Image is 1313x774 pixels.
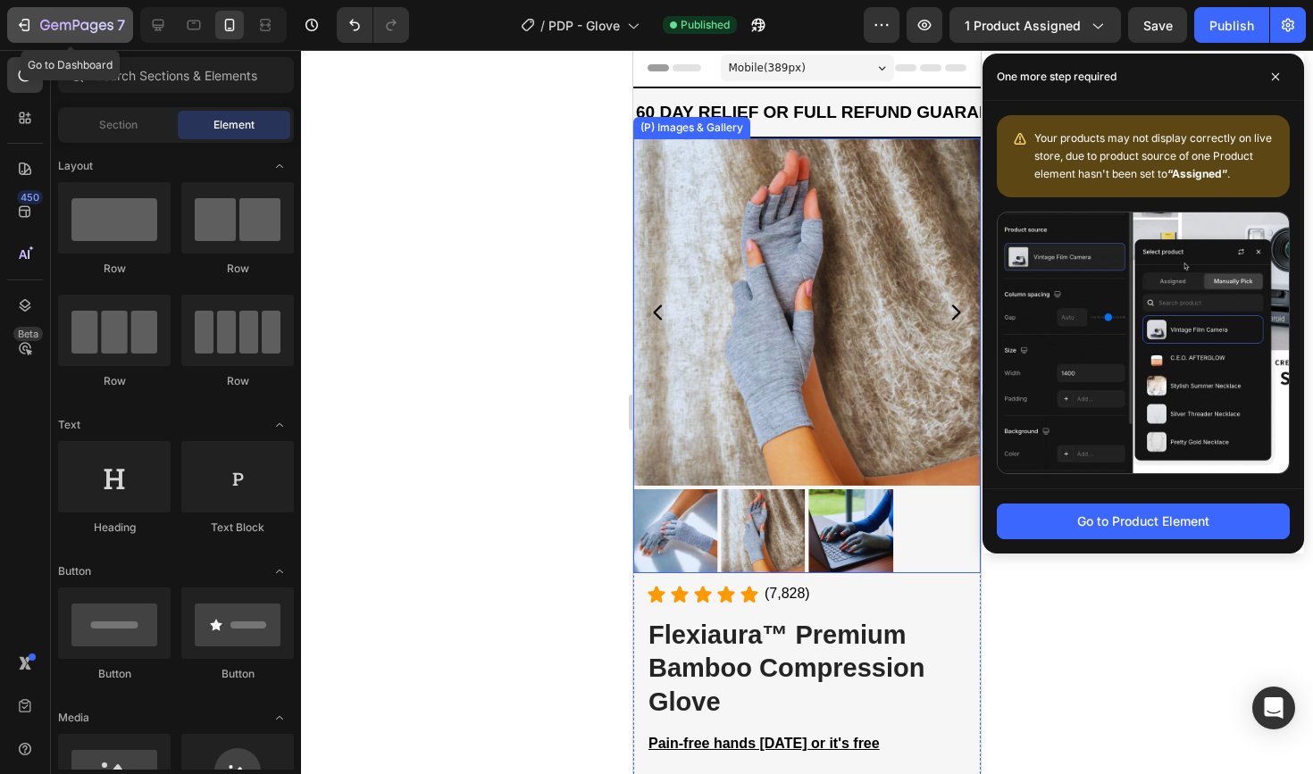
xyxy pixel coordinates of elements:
p: 7 [117,14,125,36]
span: / [540,16,545,35]
span: Toggle open [265,557,294,586]
input: Search Sections & Elements [58,57,294,93]
button: Carousel Back Arrow [14,252,36,273]
div: Text Block [181,520,294,536]
u: Pain-free hands [DATE] or it's free [15,686,247,701]
span: Element [213,117,255,133]
span: Toggle open [265,152,294,180]
button: 1 product assigned [949,7,1121,43]
span: Media [58,710,89,726]
span: Published [681,17,730,33]
b: “Assigned” [1167,167,1227,180]
div: 450 [17,190,43,204]
div: Button [58,666,171,682]
div: Publish [1209,16,1254,35]
div: Rich Text Editor. Editing area: main [130,530,179,557]
span: Your products may not display correctly on live store, due to product source of one Product eleme... [1034,131,1272,180]
div: Button [181,666,294,682]
div: Row [181,261,294,277]
span: Layout [58,158,93,174]
div: Undo/Redo [337,7,409,43]
div: Row [58,261,171,277]
p: One more step required [997,68,1116,86]
span: Save [1143,18,1173,33]
span: 1 product assigned [965,16,1081,35]
button: Carousel Next Arrow [312,252,333,273]
button: Publish [1194,7,1269,43]
button: Go to Product Element [997,504,1290,539]
span: (7,828) [131,536,177,551]
strong: 60 DAY RELIEF OR FULL REFUND GUARANTEE [3,53,391,71]
div: (P) Images & Gallery [4,70,113,86]
h2: Flexiaura™ Premium Bamboo Compression Glove [13,567,334,671]
div: Open Intercom Messenger [1252,687,1295,729]
div: Row [58,373,171,389]
button: Save [1128,7,1187,43]
span: Section [99,117,138,133]
span: Text [58,417,80,433]
iframe: Design area [633,50,981,774]
div: Row [181,373,294,389]
span: PDP - Glove [548,16,620,35]
span: Button [58,563,91,579]
button: 7 [7,7,133,43]
div: Beta [13,327,43,341]
span: Toggle open [265,411,294,439]
div: Go to Product Element [1077,512,1209,530]
div: Heading [58,520,171,536]
span: Toggle open [265,703,294,732]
